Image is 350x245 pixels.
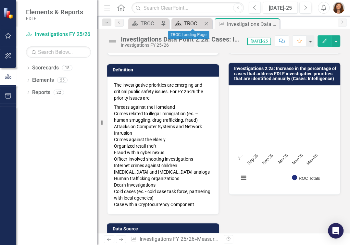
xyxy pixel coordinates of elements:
input: Search Below... [26,46,91,58]
text: Mar-26 [291,153,304,165]
h3: Data Source [113,227,216,231]
span: [DATE]-25 [247,38,271,45]
p: The investigative priorities are emerging and critical public safety issues. For FY 25-26 the pri... [114,82,212,103]
div: » » [130,236,219,243]
div: 18 [62,65,72,71]
a: Investigations FY 25/26 [26,31,91,38]
img: Not Defined [107,36,118,46]
text: Sep-25 [246,153,259,165]
a: Reports [32,89,50,96]
div: Investigations Data Point 2.2a: Cases: Intelligence [121,36,240,43]
text: May-26 [306,153,319,166]
text: Nov-25 [261,153,274,165]
input: Search ClearPoint... [131,2,244,14]
a: Investigations FY 25/26 [140,236,194,242]
div: Investigations FY 25/26 [121,43,240,48]
img: Christel Goddard [333,2,344,14]
small: FDLE [26,16,83,21]
div: TROC Landing Page [141,19,159,28]
span: Elements & Reports [26,8,83,16]
div: Chart. Highcharts interactive chart. [235,91,333,188]
h3: Definition [113,67,216,72]
div: TROC Landing Page [184,19,202,28]
a: TROC Landing Page [173,19,202,28]
button: Show ROC Totals [292,175,325,181]
svg: Interactive chart [235,91,331,188]
p: Threats against the Homeland Crimes related to illegal immigration (ex. – human smuggling, drug t... [114,103,212,208]
div: Investigations Data Point 2.2a: Cases: Intelligence [227,20,278,28]
text: Jan-26 [276,153,289,165]
div: 25 [57,78,68,83]
img: ClearPoint Strategy [3,7,15,19]
a: TROC Landing Page [130,19,159,28]
h3: Investigations 2.2a: Increase in the percentage of cases that address FDLE investigative prioriti... [234,66,337,81]
a: Scorecards [32,64,59,72]
button: View chart menu, Chart [239,173,248,182]
a: Elements [32,77,54,84]
text: J… [236,153,244,160]
a: Measures [197,236,219,242]
div: [DATE]-25 [265,4,295,12]
div: 22 [54,90,64,95]
div: Open Intercom Messenger [328,223,344,239]
button: [DATE]-25 [263,2,298,14]
div: TROC Landing Page [168,31,209,39]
